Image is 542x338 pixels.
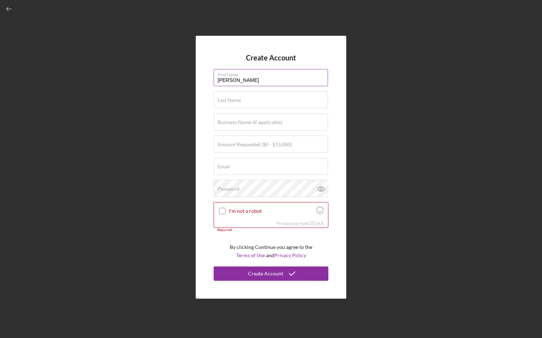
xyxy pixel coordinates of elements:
[305,220,324,226] a: Visit Altcha.org
[230,243,312,259] p: By clicking Continue you agree to the and
[276,221,324,226] div: Protected by
[214,266,328,281] button: Create Account
[236,252,265,258] a: Terms of Use
[218,97,241,103] label: Last Name
[248,266,283,281] div: Create Account
[218,186,239,192] label: Password
[246,54,296,62] h4: Create Account
[218,119,282,125] label: Business Name (if applicable)
[218,69,328,77] label: First Name
[229,208,314,214] label: I'm not a robot
[218,142,292,147] label: Amount Requested ($0 - $15,000)
[316,209,324,215] a: Visit Altcha.org
[274,252,306,258] a: Privacy Policy
[218,164,230,170] label: Email
[214,228,328,232] div: Required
